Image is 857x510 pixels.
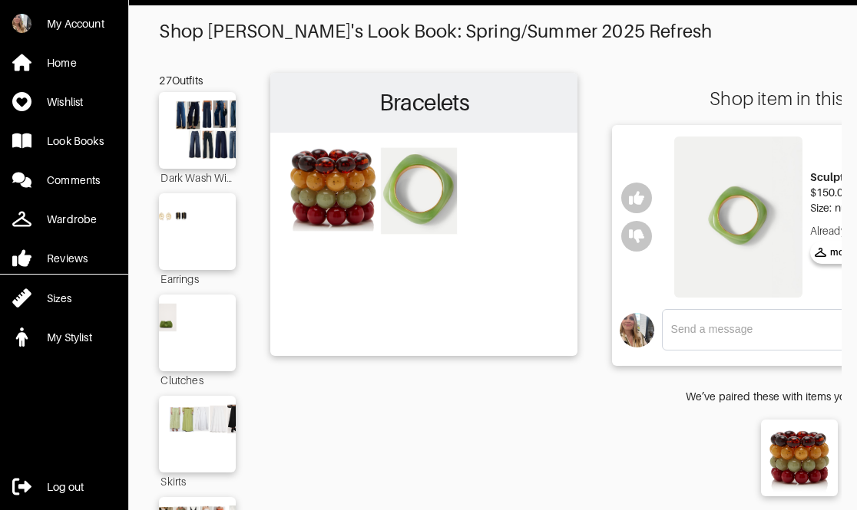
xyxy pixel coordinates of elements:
div: Wishlist [47,94,83,110]
img: Outfit Earrings [154,201,242,262]
div: Shop [PERSON_NAME]'s Look Book: Spring/Summer 2025 Refresh [159,21,826,42]
div: Wardrobe [47,212,97,227]
img: Outfit Bracelets [278,140,570,346]
div: Log out [47,479,84,495]
img: xWemDYNAqtuhRT7mQ8QZfc8g [12,14,31,33]
div: My Stylist [47,330,92,345]
div: Look Books [47,133,104,149]
div: Earrings [159,270,236,287]
div: Skirts [159,472,236,489]
div: Sizes [47,291,71,306]
img: Outfit Clutches [154,302,242,364]
div: Clutches [159,371,236,388]
div: My Account [47,16,104,31]
img: Sculpted Resin Bangle [674,137,802,298]
img: avatar [620,313,654,347]
div: Home [47,55,77,71]
div: Reviews [47,251,88,266]
img: Outfit Dark Wash Wide-Leg Jeans [154,100,242,161]
div: Comments [47,173,100,188]
h2: Bracelets [278,81,570,125]
img: Exclusive Beaded Bracelet Set [764,423,835,493]
div: Dark Wash Wide-Leg Jeans [159,169,236,186]
img: Outfit Skirts [154,403,242,465]
div: 27 Outfits [159,73,236,88]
